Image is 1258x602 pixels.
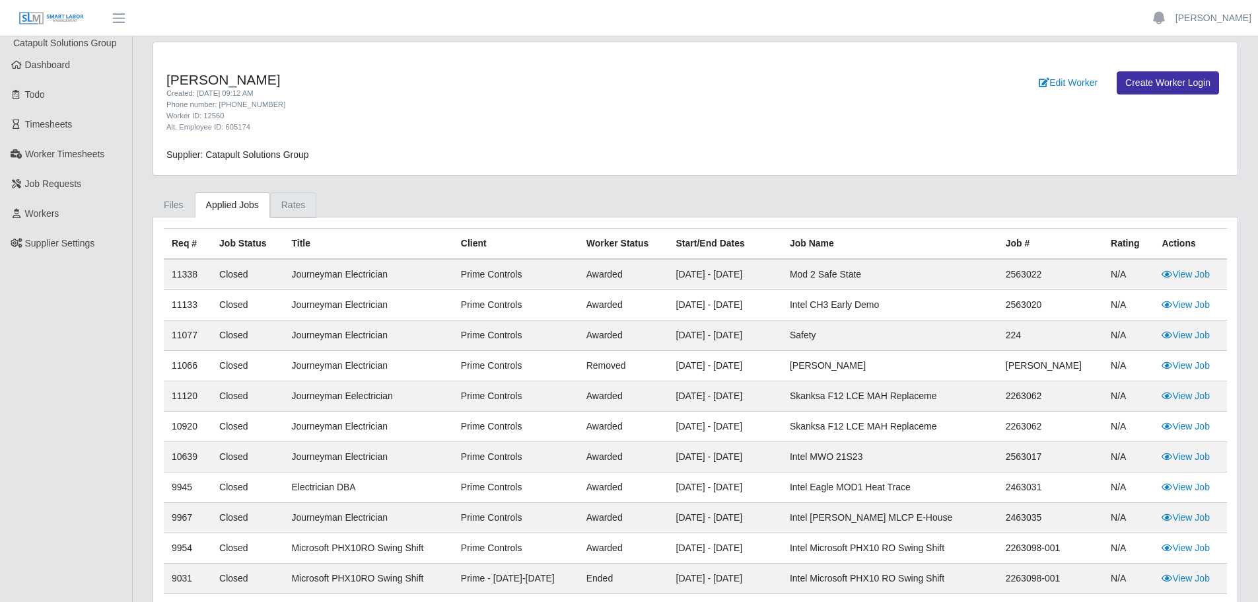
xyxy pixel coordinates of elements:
[668,320,782,351] td: [DATE] - [DATE]
[283,259,452,290] td: Journeyman Electrician
[578,229,668,260] th: Worker Status
[1175,11,1251,25] a: [PERSON_NAME]
[211,290,283,320] td: Closed
[283,442,452,472] td: Journeyman Electrician
[283,472,452,503] td: Electrician DBA
[453,290,578,320] td: Prime Controls
[25,119,73,130] span: Timesheets
[782,472,998,503] td: Intel Eagle MOD1 Heat Trace
[668,381,782,412] td: [DATE] - [DATE]
[211,412,283,442] td: Closed
[578,351,668,381] td: removed
[782,351,998,381] td: [PERSON_NAME]
[998,259,1103,290] td: 2563022
[453,320,578,351] td: Prime Controls
[782,564,998,594] td: Intel Microsoft PHX10 RO Swing Shift
[1162,330,1210,340] a: View Job
[782,503,998,533] td: Intel [PERSON_NAME] MLCP E-House
[453,442,578,472] td: Prime Controls
[578,320,668,351] td: awarded
[782,381,998,412] td: Skanksa F12 LCE MAH Replaceme
[668,564,782,594] td: [DATE] - [DATE]
[782,412,998,442] td: Skanksa F12 LCE MAH Replaceme
[283,412,452,442] td: Journeyman Electrician
[578,412,668,442] td: awarded
[1103,533,1154,564] td: N/A
[453,533,578,564] td: Prime Controls
[164,259,211,290] td: 11338
[166,110,775,122] div: Worker ID: 12560
[453,351,578,381] td: Prime Controls
[1103,290,1154,320] td: N/A
[782,229,998,260] th: Job Name
[1103,564,1154,594] td: N/A
[453,503,578,533] td: Prime Controls
[668,472,782,503] td: [DATE] - [DATE]
[578,564,668,594] td: ended
[998,229,1103,260] th: Job #
[998,412,1103,442] td: 2263062
[1117,71,1219,94] a: Create Worker Login
[782,320,998,351] td: Safety
[164,442,211,472] td: 10639
[668,503,782,533] td: [DATE] - [DATE]
[1162,391,1210,401] a: View Job
[211,229,283,260] th: Job Status
[1162,299,1210,310] a: View Job
[578,472,668,503] td: awarded
[211,503,283,533] td: Closed
[998,503,1103,533] td: 2463035
[164,290,211,320] td: 11133
[164,533,211,564] td: 9954
[453,259,578,290] td: Prime Controls
[578,442,668,472] td: awarded
[578,503,668,533] td: awarded
[1103,412,1154,442] td: N/A
[164,229,211,260] th: Req #
[166,149,309,160] span: Supplier: Catapult Solutions Group
[283,351,452,381] td: Journeyman Electrician
[998,351,1103,381] td: [PERSON_NAME]
[998,442,1103,472] td: 2563017
[211,442,283,472] td: Closed
[25,89,45,100] span: Todo
[283,320,452,351] td: Journeyman Electrician
[782,259,998,290] td: Mod 2 Safe state
[25,238,95,248] span: Supplier Settings
[25,178,82,189] span: Job Requests
[153,192,195,218] a: Files
[998,533,1103,564] td: 2263098-001
[166,99,775,110] div: Phone number: [PHONE_NUMBER]
[1154,229,1227,260] th: Actions
[164,412,211,442] td: 10920
[1162,543,1210,553] a: View Job
[211,259,283,290] td: Closed
[166,88,775,99] div: Created: [DATE] 09:12 AM
[668,442,782,472] td: [DATE] - [DATE]
[25,149,104,159] span: Worker Timesheets
[195,192,270,218] a: Applied Jobs
[1162,421,1210,432] a: View Job
[164,320,211,351] td: 11077
[578,290,668,320] td: awarded
[578,259,668,290] td: awarded
[782,290,998,320] td: Intel CH3 Early Demo
[18,11,85,26] img: SLM Logo
[211,320,283,351] td: Closed
[1103,442,1154,472] td: N/A
[1103,259,1154,290] td: N/A
[13,38,116,48] span: Catapult Solutions Group
[453,412,578,442] td: Prime Controls
[1162,451,1210,462] a: View Job
[283,381,452,412] td: Journeyman Eelectrician
[1162,269,1210,280] a: View Job
[668,412,782,442] td: [DATE] - [DATE]
[998,564,1103,594] td: 2263098-001
[1162,573,1210,583] a: View Job
[1162,512,1210,523] a: View Job
[782,533,998,564] td: Intel Microsoft PHX10 RO Swing Shift
[211,564,283,594] td: Closed
[211,533,283,564] td: Closed
[164,472,211,503] td: 9945
[211,351,283,381] td: Closed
